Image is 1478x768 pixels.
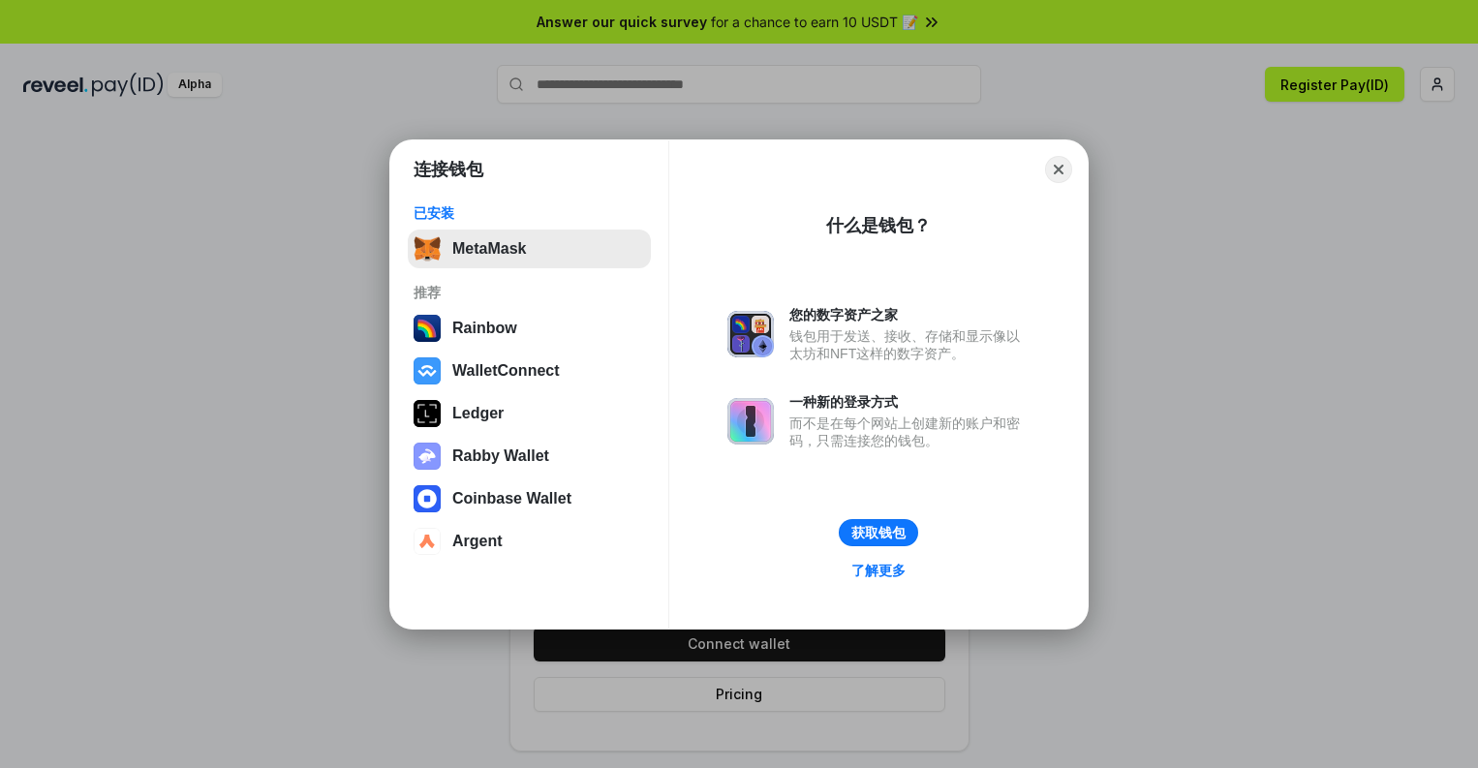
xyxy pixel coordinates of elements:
div: 一种新的登录方式 [789,393,1030,411]
button: Ledger [408,394,651,433]
div: 了解更多 [851,562,906,579]
img: svg+xml,%3Csvg%20xmlns%3D%22http%3A%2F%2Fwww.w3.org%2F2000%2Fsvg%22%20width%3D%2228%22%20height%3... [414,400,441,427]
img: svg+xml,%3Csvg%20xmlns%3D%22http%3A%2F%2Fwww.w3.org%2F2000%2Fsvg%22%20fill%3D%22none%22%20viewBox... [727,311,774,357]
div: WalletConnect [452,362,560,380]
div: MetaMask [452,240,526,258]
button: MetaMask [408,230,651,268]
img: svg+xml,%3Csvg%20xmlns%3D%22http%3A%2F%2Fwww.w3.org%2F2000%2Fsvg%22%20fill%3D%22none%22%20viewBox... [414,443,441,470]
button: Rabby Wallet [408,437,651,476]
button: Argent [408,522,651,561]
div: Rainbow [452,320,517,337]
a: 了解更多 [840,558,917,583]
div: Argent [452,533,503,550]
img: svg+xml,%3Csvg%20width%3D%2228%22%20height%3D%2228%22%20viewBox%3D%220%200%2028%2028%22%20fill%3D... [414,528,441,555]
button: Coinbase Wallet [408,479,651,518]
button: Close [1045,156,1072,183]
div: 推荐 [414,284,645,301]
img: svg+xml,%3Csvg%20xmlns%3D%22http%3A%2F%2Fwww.w3.org%2F2000%2Fsvg%22%20fill%3D%22none%22%20viewBox... [727,398,774,445]
button: WalletConnect [408,352,651,390]
img: svg+xml,%3Csvg%20fill%3D%22none%22%20height%3D%2233%22%20viewBox%3D%220%200%2035%2033%22%20width%... [414,235,441,262]
button: Rainbow [408,309,651,348]
img: svg+xml,%3Csvg%20width%3D%2228%22%20height%3D%2228%22%20viewBox%3D%220%200%2028%2028%22%20fill%3D... [414,357,441,384]
div: Ledger [452,405,504,422]
div: Coinbase Wallet [452,490,571,507]
div: Rabby Wallet [452,447,549,465]
div: 什么是钱包？ [826,214,931,237]
button: 获取钱包 [839,519,918,546]
h1: 连接钱包 [414,158,483,181]
img: svg+xml,%3Csvg%20width%3D%2228%22%20height%3D%2228%22%20viewBox%3D%220%200%2028%2028%22%20fill%3D... [414,485,441,512]
div: 而不是在每个网站上创建新的账户和密码，只需连接您的钱包。 [789,415,1030,449]
div: 已安装 [414,204,645,222]
div: 您的数字资产之家 [789,306,1030,323]
div: 钱包用于发送、接收、存储和显示像以太坊和NFT这样的数字资产。 [789,327,1030,362]
img: svg+xml,%3Csvg%20width%3D%22120%22%20height%3D%22120%22%20viewBox%3D%220%200%20120%20120%22%20fil... [414,315,441,342]
div: 获取钱包 [851,524,906,541]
